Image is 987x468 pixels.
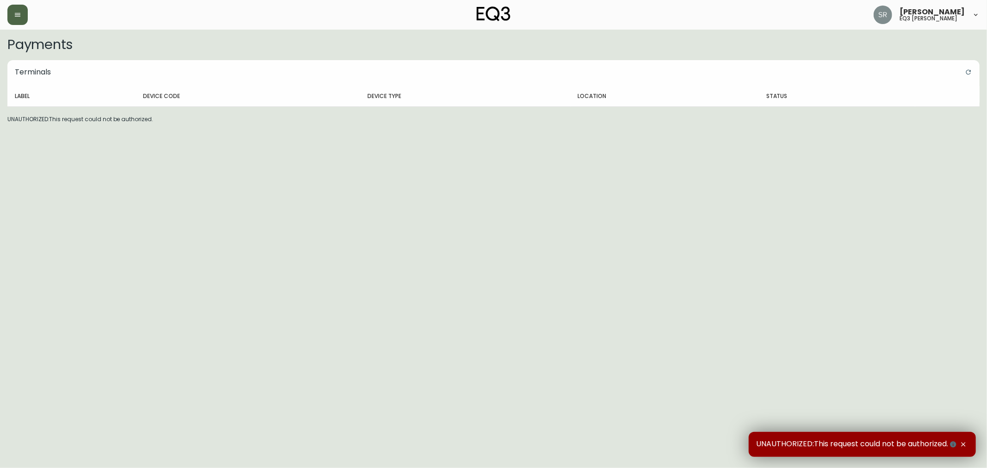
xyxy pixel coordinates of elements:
th: Label [7,86,136,106]
th: Device Code [136,86,360,106]
img: ecb3b61e70eec56d095a0ebe26764225 [874,6,892,24]
div: UNAUTHORIZED:This request could not be authorized. [2,55,985,129]
span: UNAUTHORIZED:This request could not be authorized. [756,439,958,450]
span: [PERSON_NAME] [900,8,965,16]
h5: Terminals [7,60,58,84]
th: Location [571,86,759,106]
th: Device Type [360,86,570,106]
h2: Payments [7,37,980,52]
table: devices table [7,86,980,107]
h5: eq3 [PERSON_NAME] [900,16,957,21]
img: logo [477,6,511,21]
th: Status [759,86,915,106]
